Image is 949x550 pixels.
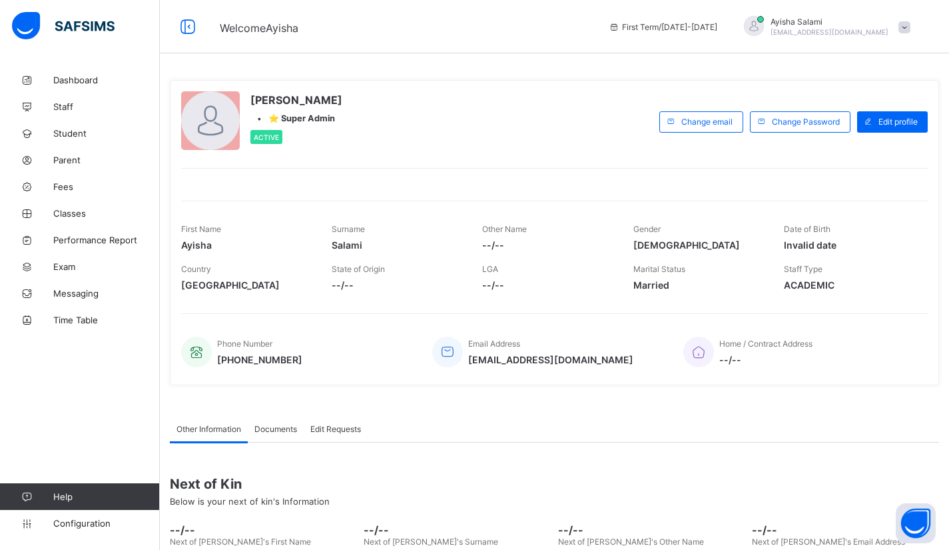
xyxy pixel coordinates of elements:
span: Other Information [176,424,241,434]
span: Invalid date [784,239,914,251]
span: Messaging [53,288,160,299]
span: Email Address [468,339,520,349]
span: Next of [PERSON_NAME]'s First Name [170,537,311,547]
span: Change Password [772,117,840,127]
span: Performance Report [53,235,160,245]
span: --/-- [364,523,551,537]
span: --/-- [482,239,613,251]
span: Ayisha Salami [771,17,888,27]
span: [EMAIL_ADDRESS][DOMAIN_NAME] [771,28,888,36]
span: --/-- [752,523,939,537]
span: Parent [53,155,160,165]
span: Fees [53,181,160,192]
span: Other Name [482,224,527,234]
span: ⭐ Super Admin [268,113,335,123]
span: Surname [332,224,365,234]
span: Configuration [53,518,159,529]
span: [PHONE_NUMBER] [217,354,302,365]
span: Gender [633,224,661,234]
div: • [250,113,342,123]
span: Edit Requests [310,424,361,434]
img: safsims [12,12,115,40]
span: [DEMOGRAPHIC_DATA] [633,239,764,251]
span: Staff Type [784,264,822,274]
span: Home / Contract Address [719,339,812,349]
span: Salami [332,239,462,251]
span: [PERSON_NAME] [250,93,342,107]
button: Open asap [896,503,936,543]
span: Documents [254,424,297,434]
span: Change email [681,117,733,127]
span: Next of Kin [170,476,939,492]
span: Phone Number [217,339,272,349]
span: Dashboard [53,75,160,85]
span: Marital Status [633,264,685,274]
span: --/-- [482,279,613,291]
span: Staff [53,101,160,112]
span: LGA [482,264,498,274]
span: Next of [PERSON_NAME]'s Email Address [752,537,905,547]
span: Classes [53,208,160,219]
span: First Name [181,224,221,234]
span: Married [633,279,764,291]
span: Next of [PERSON_NAME]'s Other Name [558,537,704,547]
span: Active [254,133,279,141]
span: ACADEMIC [784,279,914,291]
span: Time Table [53,315,160,325]
span: State of Origin [332,264,385,274]
span: Edit profile [878,117,918,127]
span: --/-- [332,279,462,291]
span: Date of Birth [784,224,830,234]
span: Welcome Ayisha [220,21,298,35]
span: Country [181,264,211,274]
span: [EMAIL_ADDRESS][DOMAIN_NAME] [468,354,633,365]
span: Student [53,128,160,139]
span: --/-- [170,523,357,537]
div: AyishaSalami [731,16,917,38]
span: Exam [53,261,160,272]
span: session/term information [609,22,717,32]
span: Ayisha [181,239,312,251]
span: --/-- [558,523,745,537]
span: [GEOGRAPHIC_DATA] [181,279,312,291]
span: Below is your next of kin's Information [170,496,330,507]
span: --/-- [719,354,812,365]
span: Next of [PERSON_NAME]'s Surname [364,537,498,547]
span: Help [53,491,159,502]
